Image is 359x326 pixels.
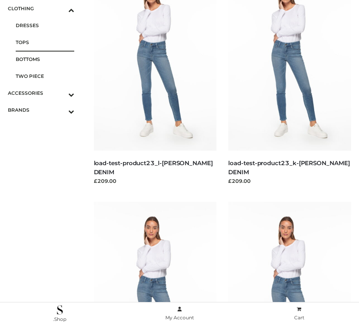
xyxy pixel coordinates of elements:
[228,159,350,176] a: load-test-product23_k-[PERSON_NAME] DENIM
[8,4,74,13] span: CLOTHING
[8,105,74,114] span: BRANDS
[16,68,74,85] a: TWO PIECE
[16,38,74,47] span: TOPS
[8,85,74,101] a: ACCESSORIESToggle Submenu
[120,305,240,322] a: My Account
[16,51,74,68] a: BOTTOMS
[94,159,213,176] a: load-test-product23_l-[PERSON_NAME] DENIM
[47,101,74,118] button: Toggle Submenu
[16,17,74,34] a: DRESSES
[57,305,63,315] img: .Shop
[53,316,66,322] span: .Shop
[8,101,74,118] a: BRANDSToggle Submenu
[294,315,304,320] span: Cart
[239,305,359,322] a: Cart
[47,85,74,101] button: Toggle Submenu
[165,315,194,320] span: My Account
[16,21,74,30] span: DRESSES
[16,34,74,51] a: TOPS
[16,72,74,81] span: TWO PIECE
[228,177,351,185] div: £209.00
[94,177,217,185] div: £209.00
[16,55,74,64] span: BOTTOMS
[8,88,74,98] span: ACCESSORIES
